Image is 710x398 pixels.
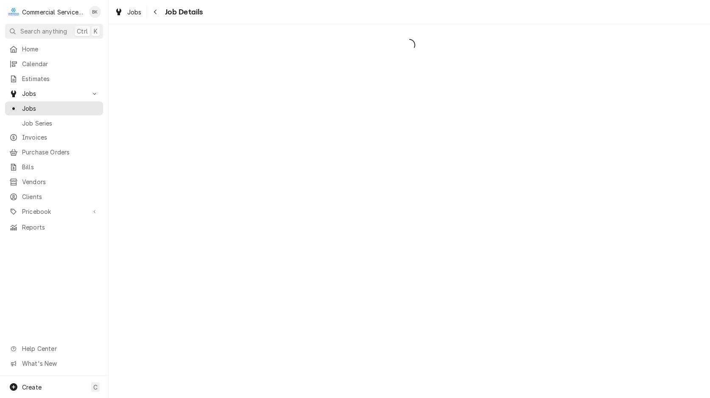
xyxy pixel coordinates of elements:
[94,27,98,36] span: K
[22,359,98,368] span: What's New
[22,207,86,216] span: Pricebook
[22,384,42,391] span: Create
[5,342,103,356] a: Go to Help Center
[5,220,103,234] a: Reports
[5,145,103,159] a: Purchase Orders
[162,6,203,18] span: Job Details
[22,119,99,128] span: Job Series
[5,101,103,115] a: Jobs
[22,74,99,83] span: Estimates
[22,192,99,201] span: Clients
[22,163,99,171] span: Bills
[5,72,103,86] a: Estimates
[5,356,103,370] a: Go to What's New
[93,383,98,392] span: C
[20,27,67,36] span: Search anything
[5,87,103,101] a: Go to Jobs
[5,130,103,144] a: Invoices
[5,57,103,71] a: Calendar
[8,6,20,18] div: Commercial Service Co.'s Avatar
[5,24,103,39] button: Search anythingCtrlK
[5,175,103,189] a: Vendors
[22,177,99,186] span: Vendors
[127,8,142,17] span: Jobs
[22,133,99,142] span: Invoices
[5,205,103,219] a: Go to Pricebook
[22,344,98,353] span: Help Center
[89,6,101,18] div: Brian Key's Avatar
[8,6,20,18] div: C
[111,5,145,19] a: Jobs
[22,89,86,98] span: Jobs
[22,148,99,157] span: Purchase Orders
[5,116,103,130] a: Job Series
[77,27,88,36] span: Ctrl
[22,223,99,232] span: Reports
[5,190,103,204] a: Clients
[5,160,103,174] a: Bills
[149,5,162,19] button: Navigate back
[109,36,710,54] span: Loading...
[22,104,99,113] span: Jobs
[22,45,99,53] span: Home
[22,59,99,68] span: Calendar
[5,42,103,56] a: Home
[22,8,84,17] div: Commercial Service Co.
[89,6,101,18] div: BK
